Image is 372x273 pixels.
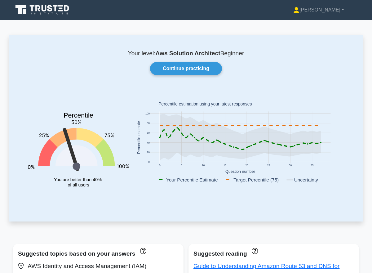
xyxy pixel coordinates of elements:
[54,177,102,182] tspan: You are better than 40%
[311,164,314,167] text: 35
[202,164,205,167] text: 10
[156,50,220,56] b: Aws Solution Architect
[193,249,354,259] div: Suggested reading
[147,151,150,154] text: 20
[158,102,252,107] text: Percentile estimation using your latest responses
[147,122,150,125] text: 80
[68,183,89,188] tspan: of all users
[181,164,182,167] text: 5
[150,62,222,75] a: Continue practicing
[250,247,258,254] a: These concepts have been answered less than 50% correct. The guides disapear when you answer ques...
[278,4,359,16] a: [PERSON_NAME]
[245,164,248,167] text: 20
[137,121,141,154] text: Percentile estimate
[147,132,150,135] text: 60
[148,161,150,164] text: 0
[145,112,150,115] text: 100
[224,164,227,167] text: 15
[64,112,93,119] text: Percentile
[289,164,292,167] text: 30
[267,164,270,167] text: 25
[24,50,348,57] p: Your level: Beginner
[18,261,179,271] div: AWS Identity and Access Management (IAM)
[139,247,146,254] a: These topics have been answered less than 50% correct. Topics disapear when you answer questions ...
[225,169,255,174] text: Question number
[147,141,150,144] text: 40
[159,164,161,167] text: 0
[18,249,179,259] div: Suggested topics based on your answers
